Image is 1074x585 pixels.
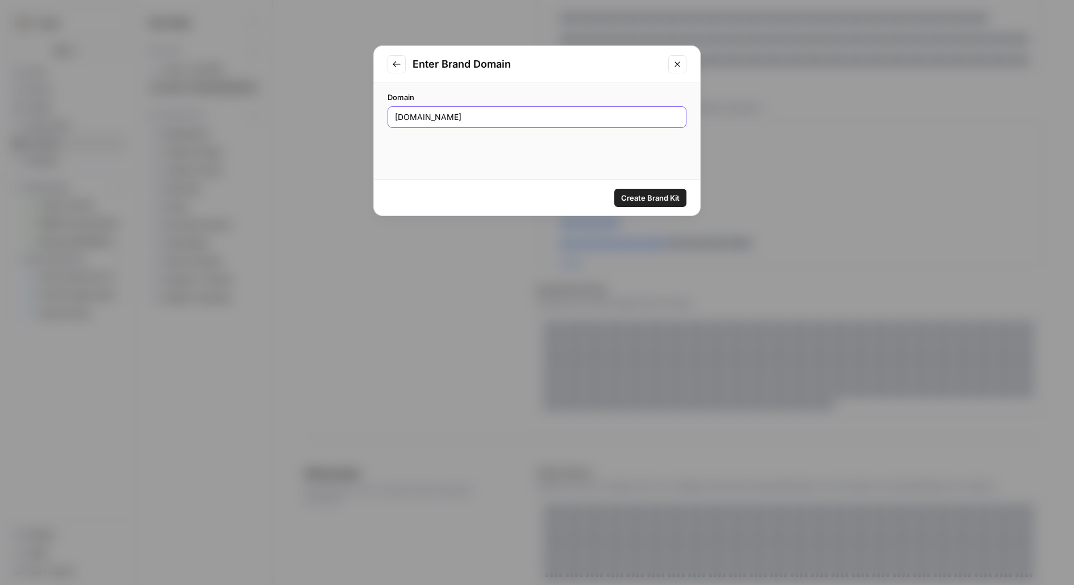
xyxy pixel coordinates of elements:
label: Domain [388,92,686,103]
button: Create Brand Kit [614,189,686,207]
h2: Enter Brand Domain [413,56,661,72]
span: Create Brand Kit [621,192,680,204]
button: Go to previous step [388,55,406,73]
button: Close modal [668,55,686,73]
input: www.example.com [395,111,679,123]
